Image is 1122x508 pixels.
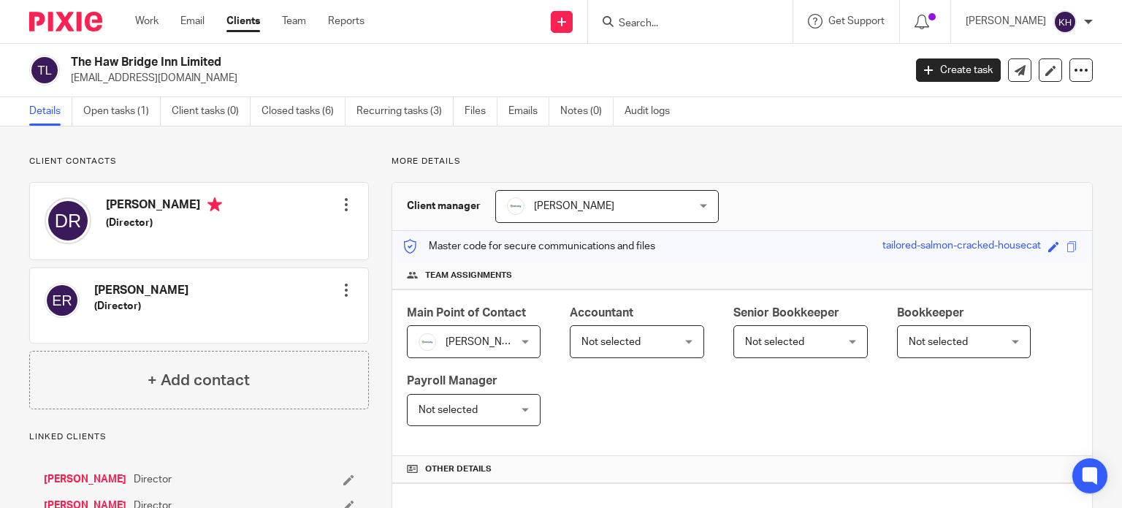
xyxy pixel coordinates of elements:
img: svg%3E [1053,10,1077,34]
a: Details [29,97,72,126]
p: Master code for secure communications and files [403,239,655,254]
a: Reports [328,14,365,29]
span: Not selected [909,337,968,347]
h4: [PERSON_NAME] [94,283,188,298]
p: Client contacts [29,156,369,167]
p: Linked clients [29,431,369,443]
span: Not selected [419,405,478,415]
span: Payroll Manager [407,375,497,387]
span: Not selected [581,337,641,347]
div: tailored-salmon-cracked-housecat [882,238,1041,255]
img: Infinity%20Logo%20with%20Whitespace%20.png [419,333,436,351]
a: Recurring tasks (3) [356,97,454,126]
span: Senior Bookkeeper [733,307,839,319]
span: [PERSON_NAME] [534,201,614,211]
span: Director [134,472,172,487]
i: Primary [207,197,222,212]
h5: (Director) [106,216,222,230]
h3: Client manager [407,199,481,213]
a: Work [135,14,159,29]
p: More details [392,156,1093,167]
p: [PERSON_NAME] [966,14,1046,29]
span: Main Point of Contact [407,307,526,319]
span: [PERSON_NAME] [446,337,526,347]
h4: + Add contact [148,369,250,392]
img: Pixie [29,12,102,31]
img: svg%3E [45,283,80,318]
span: Get Support [828,16,885,26]
a: Files [465,97,497,126]
span: Team assignments [425,270,512,281]
a: Email [180,14,205,29]
img: svg%3E [29,55,60,86]
a: Notes (0) [560,97,614,126]
h2: The Haw Bridge Inn Limited [71,55,730,70]
a: [PERSON_NAME] [44,472,126,487]
a: Team [282,14,306,29]
span: Not selected [745,337,804,347]
p: [EMAIL_ADDRESS][DOMAIN_NAME] [71,71,894,86]
h5: (Director) [94,299,188,314]
a: Create task [916,58,1001,82]
span: Bookkeeper [897,307,964,319]
img: Infinity%20Logo%20with%20Whitespace%20.png [507,197,524,215]
a: Emails [508,97,549,126]
a: Audit logs [625,97,681,126]
span: Other details [425,463,492,475]
a: Open tasks (1) [83,97,161,126]
a: Client tasks (0) [172,97,251,126]
img: svg%3E [45,197,91,244]
a: Closed tasks (6) [262,97,346,126]
h4: [PERSON_NAME] [106,197,222,216]
input: Search [617,18,749,31]
a: Clients [226,14,260,29]
span: Accountant [570,307,633,319]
